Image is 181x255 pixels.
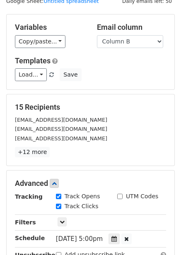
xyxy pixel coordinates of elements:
[56,235,103,243] span: [DATE] 5:00pm
[65,202,99,211] label: Track Clicks
[15,56,51,65] a: Templates
[15,135,107,142] small: [EMAIL_ADDRESS][DOMAIN_NAME]
[15,126,107,132] small: [EMAIL_ADDRESS][DOMAIN_NAME]
[15,219,36,226] strong: Filters
[15,103,166,112] h5: 15 Recipients
[140,215,181,255] iframe: Chat Widget
[15,68,47,81] a: Load...
[15,193,43,200] strong: Tracking
[65,192,100,201] label: Track Opens
[15,235,45,241] strong: Schedule
[15,117,107,123] small: [EMAIL_ADDRESS][DOMAIN_NAME]
[60,68,81,81] button: Save
[15,35,65,48] a: Copy/paste...
[97,23,167,32] h5: Email column
[15,179,166,188] h5: Advanced
[126,192,158,201] label: UTM Codes
[15,23,84,32] h5: Variables
[15,147,50,157] a: +12 more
